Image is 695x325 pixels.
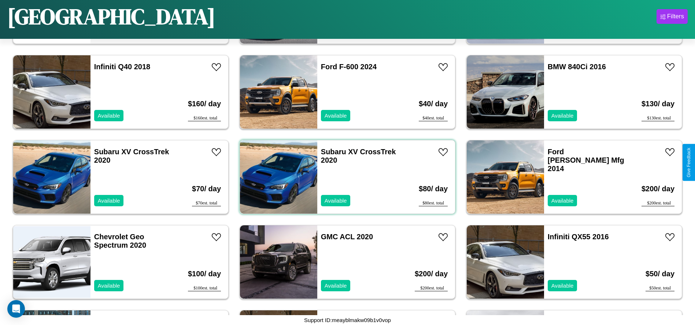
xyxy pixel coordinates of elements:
[551,196,574,206] p: Available
[548,63,606,71] a: BMW 840Ci 2016
[419,115,448,121] div: $ 40 est. total
[657,9,688,24] button: Filters
[415,285,448,291] div: $ 200 est. total
[646,262,674,285] h3: $ 50 / day
[646,285,674,291] div: $ 50 est. total
[7,300,25,318] div: Open Intercom Messenger
[325,196,347,206] p: Available
[419,92,448,115] h3: $ 40 / day
[94,233,146,249] a: Chevrolet Geo Spectrum 2020
[188,115,221,121] div: $ 160 est. total
[98,196,120,206] p: Available
[7,1,215,32] h1: [GEOGRAPHIC_DATA]
[304,315,391,325] p: Support ID: meayblmakw09b1v0vop
[321,63,377,71] a: Ford F-600 2024
[686,148,691,177] div: Give Feedback
[642,177,674,200] h3: $ 200 / day
[642,115,674,121] div: $ 130 est. total
[188,92,221,115] h3: $ 160 / day
[188,285,221,291] div: $ 100 est. total
[642,92,674,115] h3: $ 130 / day
[188,262,221,285] h3: $ 100 / day
[325,111,347,121] p: Available
[94,63,150,71] a: Infiniti Q40 2018
[548,148,624,173] a: Ford [PERSON_NAME] Mfg 2014
[325,281,347,291] p: Available
[98,281,120,291] p: Available
[321,233,373,241] a: GMC ACL 2020
[551,281,574,291] p: Available
[321,148,396,164] a: Subaru XV CrossTrek 2020
[415,262,448,285] h3: $ 200 / day
[548,233,609,241] a: Infiniti QX55 2016
[642,200,674,206] div: $ 200 est. total
[98,111,120,121] p: Available
[419,177,448,200] h3: $ 80 / day
[192,200,221,206] div: $ 70 est. total
[419,200,448,206] div: $ 80 est. total
[94,148,169,164] a: Subaru XV CrossTrek 2020
[667,13,684,20] div: Filters
[551,111,574,121] p: Available
[192,177,221,200] h3: $ 70 / day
